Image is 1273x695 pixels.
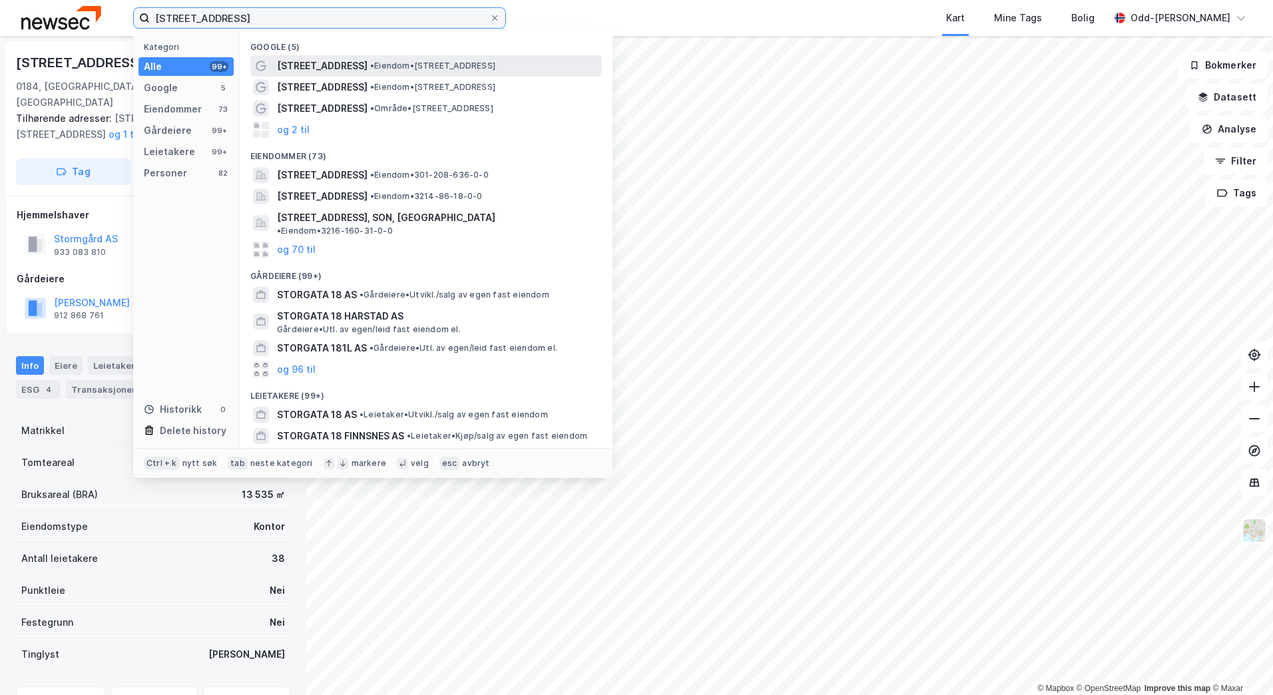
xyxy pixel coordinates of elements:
[407,431,587,441] span: Leietaker • Kjøp/salg av egen fast eiendom
[439,457,460,470] div: esc
[277,101,368,116] span: [STREET_ADDRESS]
[88,356,163,375] div: Leietakere
[1242,518,1267,543] img: Z
[277,361,316,377] button: og 96 til
[1206,180,1268,206] button: Tags
[218,104,228,115] div: 73
[21,646,59,662] div: Tinglyst
[250,458,313,469] div: neste kategori
[370,61,495,71] span: Eiendom • [STREET_ADDRESS]
[270,614,285,630] div: Nei
[277,308,597,324] span: STORGATA 18 HARSTAD AS
[42,383,55,396] div: 4
[254,519,285,535] div: Kontor
[21,614,73,630] div: Festegrunn
[270,582,285,598] div: Nei
[277,407,357,423] span: STORGATA 18 AS
[16,52,146,73] div: [STREET_ADDRESS]
[946,10,965,26] div: Kart
[370,103,374,113] span: •
[1178,52,1268,79] button: Bokmerker
[21,423,65,439] div: Matrikkel
[370,343,557,353] span: Gårdeiere • Utl. av egen/leid fast eiendom el.
[411,458,429,469] div: velg
[160,423,226,439] div: Delete history
[277,287,357,303] span: STORGATA 18 AS
[1077,684,1141,693] a: OpenStreetMap
[144,457,180,470] div: Ctrl + k
[17,207,290,223] div: Hjemmelshaver
[277,428,404,444] span: STORGATA 18 FINNSNES AS
[277,79,368,95] span: [STREET_ADDRESS]
[21,6,101,29] img: newsec-logo.f6e21ccffca1b3a03d2d.png
[242,487,285,503] div: 13 535 ㎡
[360,409,548,420] span: Leietaker • Utvikl./salg av egen fast eiendom
[16,356,44,375] div: Info
[462,458,489,469] div: avbryt
[144,101,202,117] div: Eiendommer
[272,551,285,567] div: 38
[21,582,65,598] div: Punktleie
[240,31,613,55] div: Google (5)
[144,59,162,75] div: Alle
[407,431,411,441] span: •
[370,170,374,180] span: •
[1071,10,1095,26] div: Bolig
[360,290,549,300] span: Gårdeiere • Utvikl./salg av egen fast eiendom
[370,170,489,180] span: Eiendom • 301-208-636-0-0
[277,122,310,138] button: og 2 til
[370,61,374,71] span: •
[210,146,228,157] div: 99+
[277,226,281,236] span: •
[1206,631,1273,695] iframe: Chat Widget
[54,247,106,258] div: 933 083 810
[210,61,228,72] div: 99+
[352,458,386,469] div: markere
[370,191,374,201] span: •
[54,310,104,321] div: 912 868 761
[277,242,316,258] button: og 70 til
[370,82,495,93] span: Eiendom • [STREET_ADDRESS]
[208,646,285,662] div: [PERSON_NAME]
[218,404,228,415] div: 0
[240,140,613,164] div: Eiendommer (73)
[66,380,157,399] div: Transaksjoner
[21,551,98,567] div: Antall leietakere
[1204,148,1268,174] button: Filter
[218,83,228,93] div: 5
[16,79,183,111] div: 0184, [GEOGRAPHIC_DATA], [GEOGRAPHIC_DATA]
[49,356,83,375] div: Eiere
[21,487,98,503] div: Bruksareal (BRA)
[360,290,364,300] span: •
[994,10,1042,26] div: Mine Tags
[277,210,495,226] span: [STREET_ADDRESS], SON, [GEOGRAPHIC_DATA]
[240,260,613,284] div: Gårdeiere (99+)
[16,158,130,185] button: Tag
[144,401,202,417] div: Historikk
[1186,84,1268,111] button: Datasett
[1037,684,1074,693] a: Mapbox
[370,82,374,92] span: •
[240,380,613,404] div: Leietakere (99+)
[218,168,228,178] div: 82
[144,144,195,160] div: Leietakere
[144,165,187,181] div: Personer
[1131,10,1230,26] div: Odd-[PERSON_NAME]
[182,458,218,469] div: nytt søk
[370,191,483,202] span: Eiendom • 3214-86-18-0-0
[21,519,88,535] div: Eiendomstype
[16,380,61,399] div: ESG
[228,457,248,470] div: tab
[277,167,368,183] span: [STREET_ADDRESS]
[277,340,367,356] span: STORGATA 181L AS
[1190,116,1268,142] button: Analyse
[277,324,461,335] span: Gårdeiere • Utl. av egen/leid fast eiendom el.
[360,409,364,419] span: •
[144,42,234,52] div: Kategori
[144,80,178,96] div: Google
[277,58,368,74] span: [STREET_ADDRESS]
[21,455,75,471] div: Tomteareal
[150,8,489,28] input: Søk på adresse, matrikkel, gårdeiere, leietakere eller personer
[370,103,493,114] span: Område • [STREET_ADDRESS]
[277,226,393,236] span: Eiendom • 3216-160-31-0-0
